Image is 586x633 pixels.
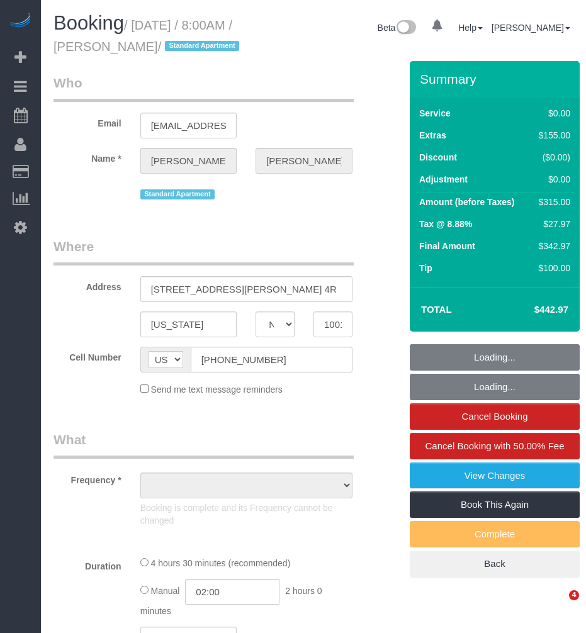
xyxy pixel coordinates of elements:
[497,305,568,315] h4: $442.97
[140,311,237,337] input: City
[425,440,565,451] span: Cancel Booking with 50.00% Fee
[534,262,570,274] div: $100.00
[419,240,475,252] label: Final Amount
[313,311,352,337] input: Zip Code
[534,151,570,164] div: ($0.00)
[140,501,352,527] p: Booking is complete and its Frequency cannot be changed
[140,113,237,138] input: Email
[191,347,352,373] input: Cell Number
[534,129,570,142] div: $155.00
[419,173,468,186] label: Adjustment
[140,586,322,616] span: 2 hours 0 minutes
[395,20,416,36] img: New interface
[410,491,580,518] a: Book This Again
[151,384,283,395] span: Send me text message reminders
[140,189,215,199] span: Standard Apartment
[534,218,570,230] div: $27.97
[419,262,432,274] label: Tip
[419,107,451,120] label: Service
[158,40,244,53] span: /
[8,13,33,30] img: Automaid Logo
[534,196,570,208] div: $315.00
[54,430,354,459] legend: What
[534,173,570,186] div: $0.00
[419,151,457,164] label: Discount
[410,551,580,577] a: Back
[534,240,570,252] div: $342.97
[420,72,573,86] h3: Summary
[410,462,580,489] a: View Changes
[54,237,354,266] legend: Where
[44,347,131,364] label: Cell Number
[151,558,291,568] span: 4 hours 30 minutes (recommended)
[54,74,354,102] legend: Who
[419,129,446,142] label: Extras
[410,433,580,459] a: Cancel Booking with 50.00% Fee
[151,586,180,596] span: Manual
[54,18,243,53] small: / [DATE] / 8:00AM / [PERSON_NAME]
[44,113,131,130] label: Email
[421,304,452,315] strong: Total
[256,148,352,174] input: Last Name
[44,556,131,573] label: Duration
[543,590,573,620] iframe: Intercom live chat
[410,403,580,430] a: Cancel Booking
[44,276,131,293] label: Address
[534,107,570,120] div: $0.00
[44,469,131,486] label: Frequency *
[419,218,472,230] label: Tax @ 8.88%
[458,23,483,33] a: Help
[165,41,240,51] span: Standard Apartment
[140,148,237,174] input: First Name
[44,148,131,165] label: Name *
[492,23,570,33] a: [PERSON_NAME]
[54,12,124,34] span: Booking
[419,196,514,208] label: Amount (before Taxes)
[569,590,579,600] span: 4
[378,23,417,33] a: Beta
